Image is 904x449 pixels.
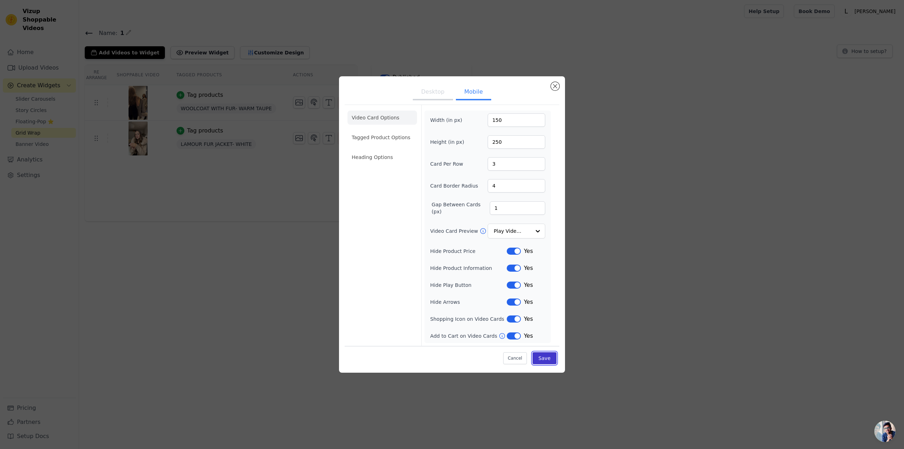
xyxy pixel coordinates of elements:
[551,82,559,90] button: Close modal
[432,201,490,215] label: Gap Between Cards (px)
[524,281,533,289] span: Yes
[524,298,533,306] span: Yes
[347,150,417,164] li: Heading Options
[503,352,527,364] button: Cancel
[430,299,507,306] label: Hide Arrows
[430,182,478,189] label: Card Border Radius
[430,315,507,323] label: Shopping Icon on Video Cards
[524,264,533,272] span: Yes
[430,282,507,289] label: Hide Play Button
[430,228,479,235] label: Video Card Preview
[430,248,507,255] label: Hide Product Price
[347,111,417,125] li: Video Card Options
[533,352,557,364] button: Save
[524,332,533,340] span: Yes
[430,265,507,272] label: Hide Product Information
[413,85,453,100] button: Desktop
[456,85,491,100] button: Mobile
[430,138,469,146] label: Height (in px)
[874,421,896,442] a: Chat öffnen
[347,130,417,144] li: Tagged Product Options
[430,332,499,339] label: Add to Cart on Video Cards
[524,247,533,255] span: Yes
[430,117,469,124] label: Width (in px)
[430,160,469,167] label: Card Per Row
[524,315,533,323] span: Yes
